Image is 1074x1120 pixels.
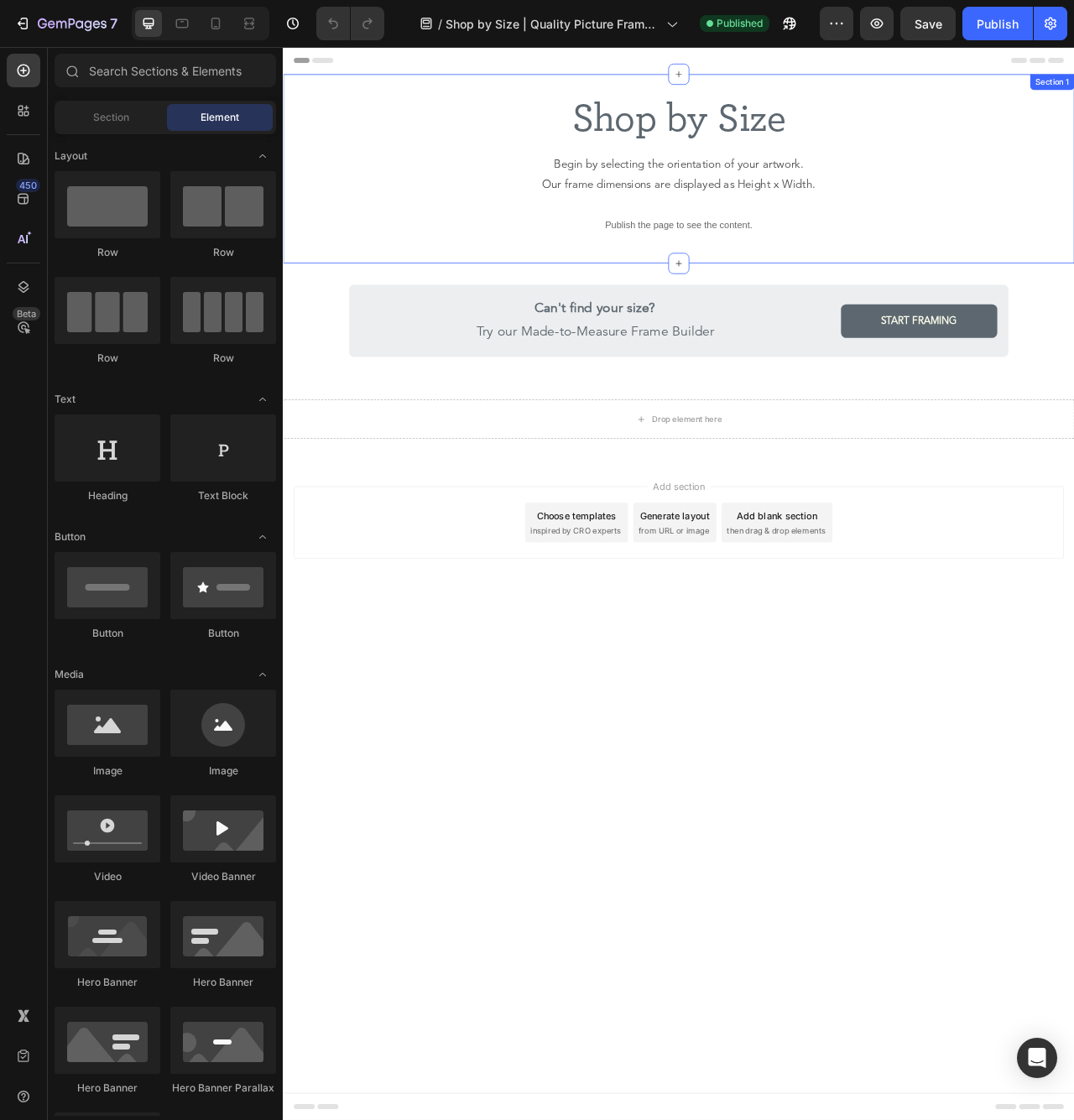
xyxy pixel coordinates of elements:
[954,37,1004,52] div: Section 1
[464,550,544,567] span: Add section
[170,245,276,260] div: Row
[170,1081,276,1096] div: Hero Banner Parallax
[55,245,160,260] div: Row
[249,661,276,688] span: Toggle open
[283,47,1074,1120] iframe: Design area
[55,351,160,366] div: Row
[7,7,125,40] button: 7
[55,148,87,164] span: Layout
[13,307,40,320] div: Beta
[170,975,276,990] div: Hero Banner
[55,975,160,990] div: Hero Banner
[962,7,1033,40] button: Publish
[55,667,84,682] span: Media
[438,15,442,33] span: /
[100,318,695,378] p: Try our Made-to-Measure Frame Builder
[170,351,276,366] div: Row
[565,608,690,623] span: then drag & drop elements
[900,7,956,40] button: Save
[323,587,425,605] div: Choose templates
[710,327,910,370] a: Start Framing
[55,54,276,87] input: Search Sections & Elements
[55,392,76,407] span: Text
[446,15,660,33] span: Shop by Size | Quality Picture Frames built to last
[977,15,1019,33] div: Publish
[315,608,430,623] span: inspired by CRO experts
[321,325,474,341] strong: Can't find your size?
[110,13,117,34] p: 7
[55,763,160,779] div: Image
[455,587,543,605] div: Generate layout
[55,529,86,544] span: Button
[16,179,40,192] div: 450
[170,763,276,779] div: Image
[249,524,276,550] span: Toggle open
[93,110,129,125] span: Section
[170,626,276,641] div: Button
[55,1081,160,1096] div: Hero Banner
[915,17,942,31] span: Save
[55,869,160,884] div: Video
[2,138,1005,189] p: Begin by selecting the orientation of your artwork. Our frame dimensions are displayed as Height ...
[717,16,763,31] span: Published
[55,626,160,641] div: Button
[760,337,858,360] p: Start Framing
[577,587,680,605] div: Add blank section
[249,143,276,169] span: Toggle open
[316,7,384,40] div: Undo/Redo
[452,608,542,623] span: from URL or image
[170,869,276,884] div: Video Banner
[55,488,160,503] div: Heading
[201,110,239,125] span: Element
[469,466,558,480] div: Drop element here
[249,386,276,413] span: Toggle open
[1017,1038,1057,1078] div: Open Intercom Messenger
[170,488,276,503] div: Text Block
